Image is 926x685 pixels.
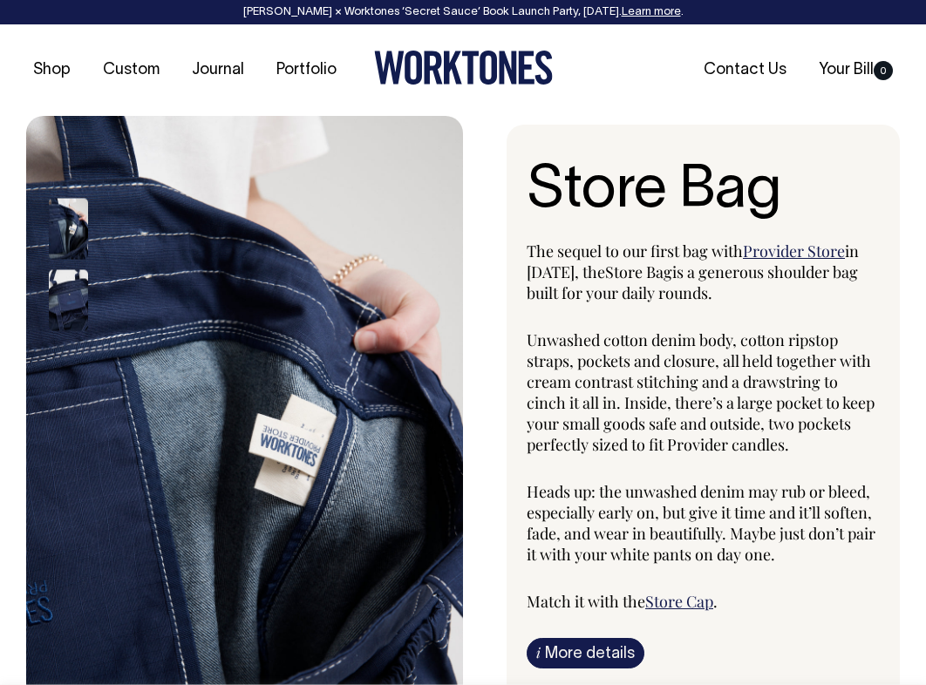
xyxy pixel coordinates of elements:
[269,56,344,85] a: Portfolio
[527,159,880,225] h1: Store Bag
[622,7,681,17] a: Learn more
[527,638,644,668] a: iMore details
[527,329,875,455] span: Unwashed cotton denim body, cotton ripstop straps, pockets and closure, all held together with cr...
[185,56,251,85] a: Journal
[17,6,909,18] div: [PERSON_NAME] × Worktones ‘Secret Sauce’ Book Launch Party, [DATE]. .
[49,199,88,260] img: indigo-denim
[605,261,672,282] span: Store Bag
[49,270,88,331] img: indigo-denim
[26,56,78,85] a: Shop
[697,56,793,85] a: Contact Us
[527,261,858,303] span: is a generous shoulder bag built for your daily rounds.
[527,241,743,261] span: The sequel to our first bag with
[874,61,893,80] span: 0
[645,591,713,612] a: Store Cap
[527,481,875,565] span: Heads up: the unwashed denim may rub or bleed, especially early on, but give it time and it’ll so...
[527,591,718,612] span: Match it with the .
[743,241,845,261] a: Provider Store
[527,241,859,282] span: in [DATE], the
[812,56,900,85] a: Your Bill0
[536,643,541,661] span: i
[96,56,167,85] a: Custom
